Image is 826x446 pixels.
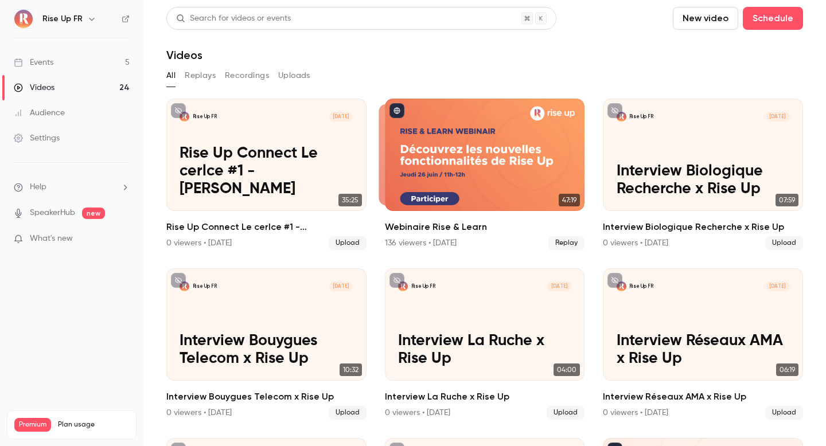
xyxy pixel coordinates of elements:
section: Videos [166,7,803,439]
span: Premium [14,418,51,432]
p: Interview La Ruche x Rise Up [398,332,571,367]
div: 0 viewers • [DATE] [385,407,450,418]
span: Help [30,181,46,193]
button: unpublished [607,103,622,118]
span: Upload [765,406,803,420]
span: 06:19 [776,363,798,376]
span: 04:00 [554,363,580,376]
h2: Interview Bouygues Telecom x Rise Up [166,390,367,404]
li: Interview La Ruche x Rise Up [385,268,585,420]
span: Upload [765,236,803,250]
a: Interview La Ruche x Rise UpRise Up FR[DATE]Interview La Ruche x Rise Up04:00Interview La Ruche x... [385,268,585,420]
p: Interview Bouygues Telecom x Rise Up [180,332,353,367]
p: Interview Réseaux AMA x Rise Up [617,332,790,367]
li: Interview Biologique Recherche x Rise Up [603,99,803,250]
div: Settings [14,132,60,144]
button: unpublished [389,273,404,288]
a: Rise Up Connect Le cerlce #1 - Thierry BonettoRise Up FR[DATE]Rise Up Connect Le cerlce #1 - [PER... [166,99,367,250]
button: Replays [185,66,216,85]
h2: Interview La Ruche x Rise Up [385,390,585,404]
p: Rise Up FR [629,114,653,120]
span: 35:25 [338,194,362,206]
span: [DATE] [547,281,571,291]
a: Interview Réseaux AMA x Rise UpRise Up FR[DATE]Interview Réseaux AMA x Rise Up06:19Interview Re... [603,268,803,420]
span: Upload [329,406,367,420]
div: 0 viewers • [DATE] [166,407,232,418]
span: Upload [547,406,585,420]
p: Rise Up FR [629,283,653,290]
a: SpeakerHub [30,207,75,219]
h2: Webinaire Rise & Learn [385,220,585,234]
span: 47:19 [559,194,580,206]
span: Replay [548,236,585,250]
li: Interview Bouygues Telecom x Rise Up [166,268,367,420]
button: unpublished [171,273,186,288]
span: [DATE] [329,281,353,291]
span: [DATE] [766,112,790,122]
span: new [82,208,105,219]
div: 0 viewers • [DATE] [603,237,668,249]
img: Rise Up FR [14,10,33,28]
div: 136 viewers • [DATE] [385,237,457,249]
button: Uploads [278,66,310,85]
h2: Rise Up Connect Le cerlce #1 - [PERSON_NAME] [166,220,367,234]
button: All [166,66,176,85]
button: unpublished [171,103,186,118]
div: Audience [14,107,65,119]
span: What's new [30,233,73,245]
h2: Interview Réseaux AMA x Rise Up [603,390,803,404]
span: 10:32 [340,363,362,376]
button: New video [673,7,738,30]
div: Videos [14,82,54,93]
h6: Rise Up FR [42,13,83,25]
div: Search for videos or events [176,13,291,25]
h2: Interview Biologique Recherche x Rise Up [603,220,803,234]
span: [DATE] [766,281,790,291]
a: Interview Bouygues Telecom x Rise UpRise Up FR[DATE]Interview Bouygues Telecom x Rise Up10:32Inte... [166,268,367,420]
div: Events [14,57,53,68]
span: Plan usage [58,420,129,429]
h1: Videos [166,48,202,62]
iframe: Noticeable Trigger [116,234,130,244]
li: Webinaire Rise & Learn [385,99,585,250]
li: Interview Réseaux AMA x Rise Up [603,268,803,420]
p: Rise Up FR [411,283,435,290]
button: published [389,103,404,118]
button: Recordings [225,66,269,85]
div: 0 viewers • [DATE] [603,407,668,418]
p: Rise Up FR [193,114,217,120]
li: Rise Up Connect Le cerlce #1 - Thierry Bonetto [166,99,367,250]
button: unpublished [607,273,622,288]
p: Rise Up FR [193,283,217,290]
li: help-dropdown-opener [14,181,130,193]
div: 0 viewers • [DATE] [166,237,232,249]
span: [DATE] [329,112,353,122]
button: Schedule [743,7,803,30]
span: Upload [329,236,367,250]
a: Interview Biologique Recherche x Rise UpRise Up FR[DATE]Interview Biologique Recherche x Rise Up0... [603,99,803,250]
p: Interview Biologique Recherche x Rise Up [617,162,790,198]
span: 07:59 [776,194,798,206]
a: 47:1947:19Webinaire Rise & Learn136 viewers • [DATE]Replay [385,99,585,250]
p: Rise Up Connect Le cerlce #1 - [PERSON_NAME] [180,144,353,198]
